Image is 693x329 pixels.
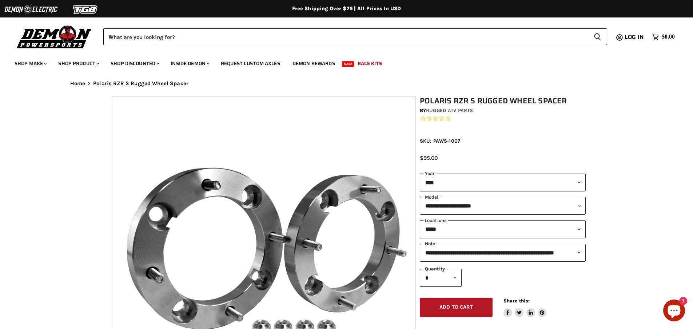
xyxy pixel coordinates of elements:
a: Shop Product [53,56,104,71]
a: Inside Demon [165,56,214,71]
span: Share this: [503,298,530,304]
aside: Share this: [503,298,547,317]
select: Quantity [420,269,462,287]
input: When autocomplete results are available use up and down arrows to review and enter to select [103,28,588,45]
span: Log in [625,32,644,41]
span: Rated 0.0 out of 5 stars 0 reviews [420,115,586,123]
a: Shop Make [9,56,51,71]
span: $0.00 [662,33,675,40]
span: Add to cart [439,304,473,310]
button: Add to cart [420,298,493,317]
ul: Main menu [9,53,673,71]
a: Request Custom Axles [215,56,286,71]
a: $0.00 [648,32,678,42]
a: Shop Discounted [105,56,164,71]
a: Race Kits [352,56,387,71]
h1: Polaris RZR S Rugged Wheel Spacer [420,96,586,106]
span: Polaris RZR S Rugged Wheel Spacer [93,80,188,87]
a: Demon Rewards [287,56,340,71]
img: Demon Powersports [15,24,94,49]
a: Home [70,80,85,87]
img: Demon Electric Logo 2 [4,3,58,16]
inbox-online-store-chat: Shopify online store chat [661,300,687,323]
button: Search [588,28,607,45]
div: Free Shipping Over $75 | All Prices In USD [56,5,638,12]
span: $95.00 [420,155,438,161]
span: New! [342,61,354,67]
select: year [420,174,586,191]
a: Rugged ATV Parts [426,107,473,114]
a: Log in [621,34,648,40]
select: keys [420,244,586,262]
select: keys [420,220,586,238]
img: TGB Logo 2 [58,3,113,16]
select: modal-name [420,197,586,215]
nav: Breadcrumbs [56,80,638,87]
div: by [420,107,586,115]
div: SKU: PAWS-1007 [420,137,586,145]
form: Product [103,28,607,45]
